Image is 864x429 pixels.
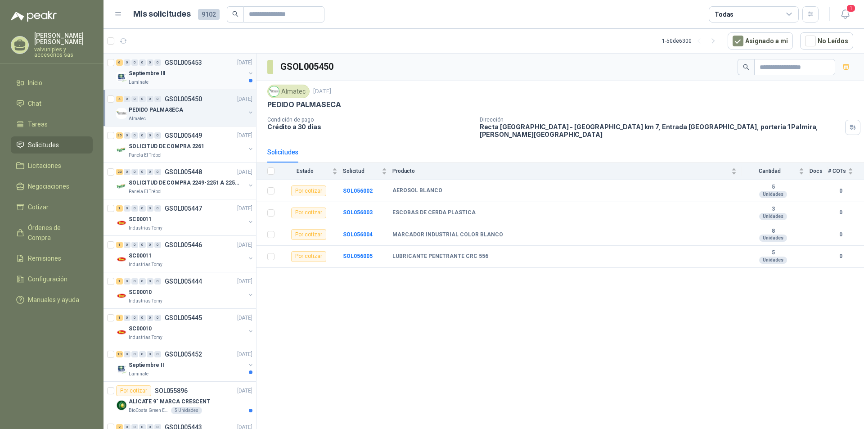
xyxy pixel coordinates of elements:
[129,115,146,122] p: Almatec
[267,147,298,157] div: Solicitudes
[11,250,93,267] a: Remisiones
[129,79,148,86] p: Laminate
[129,215,152,224] p: SC00011
[11,74,93,91] a: Inicio
[116,239,254,268] a: 1 0 0 0 0 0 GSOL005446[DATE] Company LogoSC00011Industrias Tomy
[116,349,254,378] a: 10 0 0 0 0 0 GSOL005452[DATE] Company LogoSeptiembre IILaminate
[267,85,310,98] div: Almatec
[116,72,127,82] img: Company Logo
[116,312,254,341] a: 1 0 0 0 0 0 GSOL005445[DATE] Company LogoSC00010Industrias Tomy
[742,249,804,257] b: 5
[837,6,853,23] button: 1
[28,202,49,212] span: Cotizar
[116,181,127,192] img: Company Logo
[116,351,123,357] div: 10
[291,251,326,262] div: Por cotizar
[147,169,153,175] div: 0
[343,231,373,238] a: SOL056004
[116,203,254,232] a: 1 0 0 0 0 0 GSOL005447[DATE] Company LogoSC00011Industrias Tomy
[116,59,123,66] div: 6
[267,100,341,109] p: PEDIDO PALMASECA
[131,351,138,357] div: 0
[11,271,93,288] a: Configuración
[165,278,202,284] p: GSOL005444
[147,315,153,321] div: 0
[480,117,841,123] p: Dirección
[124,242,130,248] div: 0
[291,229,326,240] div: Por cotizar
[154,205,161,212] div: 0
[116,242,123,248] div: 1
[139,205,146,212] div: 0
[11,291,93,308] a: Manuales y ayuda
[759,235,787,242] div: Unidades
[34,32,93,45] p: [PERSON_NAME] [PERSON_NAME]
[742,228,804,235] b: 8
[11,11,57,22] img: Logo peakr
[131,132,138,139] div: 0
[116,57,254,86] a: 6 0 0 0 0 0 GSOL005453[DATE] Company LogoSeptiembre IIILaminate
[237,131,252,140] p: [DATE]
[131,242,138,248] div: 0
[131,169,138,175] div: 0
[154,351,161,357] div: 0
[116,132,123,139] div: 35
[11,157,93,174] a: Licitaciones
[392,163,742,180] th: Producto
[116,217,127,228] img: Company Logo
[742,184,804,191] b: 5
[116,276,254,305] a: 1 0 0 0 0 0 GSOL005444[DATE] Company LogoSC00010Industrias Tomy
[28,181,69,191] span: Negociaciones
[728,32,793,50] button: Asignado a mi
[11,199,93,216] a: Cotizar
[291,208,326,218] div: Por cotizar
[129,179,241,187] p: SOLICITUD DE COMPRA 2249-2251 A 2256-2258 Y 2262
[237,95,252,104] p: [DATE]
[116,205,123,212] div: 1
[343,209,373,216] a: SOL056003
[165,242,202,248] p: GSOL005446
[828,252,853,261] b: 0
[165,169,202,175] p: GSOL005448
[116,94,254,122] a: 4 0 0 0 0 0 GSOL005450[DATE] Company LogoPEDIDO PALMASECAAlmatec
[129,361,164,370] p: Septiembre II
[116,363,127,374] img: Company Logo
[116,167,254,195] a: 22 0 0 0 0 0 GSOL005448[DATE] Company LogoSOLICITUD DE COMPRA 2249-2251 A 2256-2258 Y 2262Panela ...
[154,242,161,248] div: 0
[131,278,138,284] div: 0
[116,96,123,102] div: 4
[267,123,472,131] p: Crédito a 30 días
[237,350,252,359] p: [DATE]
[343,188,373,194] a: SOL056002
[759,191,787,198] div: Unidades
[147,351,153,357] div: 0
[139,96,146,102] div: 0
[34,47,93,58] p: valvuniples y accesorios sas
[343,253,373,259] b: SOL056005
[810,163,828,180] th: Docs
[11,178,93,195] a: Negociaciones
[116,169,123,175] div: 22
[139,169,146,175] div: 0
[147,205,153,212] div: 0
[392,168,729,174] span: Producto
[147,278,153,284] div: 0
[155,388,188,394] p: SOL055896
[124,278,130,284] div: 0
[165,59,202,66] p: GSOL005453
[129,225,162,232] p: Industrias Tomy
[28,253,61,263] span: Remisiones
[759,213,787,220] div: Unidades
[147,242,153,248] div: 0
[139,59,146,66] div: 0
[28,274,67,284] span: Configuración
[124,169,130,175] div: 0
[267,117,472,123] p: Condición de pago
[280,168,330,174] span: Estado
[154,96,161,102] div: 0
[28,223,84,243] span: Órdenes de Compra
[392,231,503,239] b: MARCADOR INDUSTRIAL COLOR BLANCO
[392,187,442,194] b: AEROSOL BLANCO
[165,96,202,102] p: GSOL005450
[147,96,153,102] div: 0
